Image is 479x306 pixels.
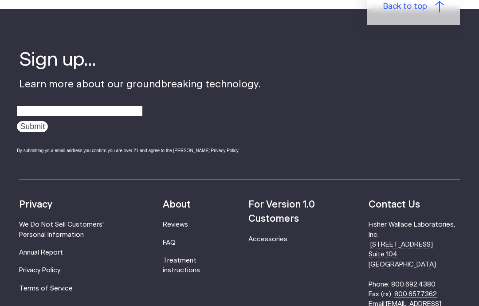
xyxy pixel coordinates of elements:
a: Privacy Policy [19,267,60,274]
a: We Do Not Sell Customers' Personal Information [19,221,104,238]
h4: Sign up... [19,47,261,73]
input: Submit [17,121,48,132]
a: Annual Report [19,249,63,256]
div: Learn more about our groundbreaking technology. [19,47,261,162]
strong: Contact Us [369,200,420,209]
div: By submitting your email address you confirm you are over 21 and agree to the [PERSON_NAME] Priva... [17,147,261,154]
strong: About [163,200,191,209]
a: FAQ [163,239,176,246]
strong: Privacy [19,200,52,209]
a: Reviews [163,221,188,228]
a: Accessories [248,236,287,243]
strong: For Version 1.0 Customers [248,200,315,224]
span: Back to top [383,1,427,13]
a: Terms of Service [19,285,73,292]
a: Treatment instructions [163,257,200,274]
